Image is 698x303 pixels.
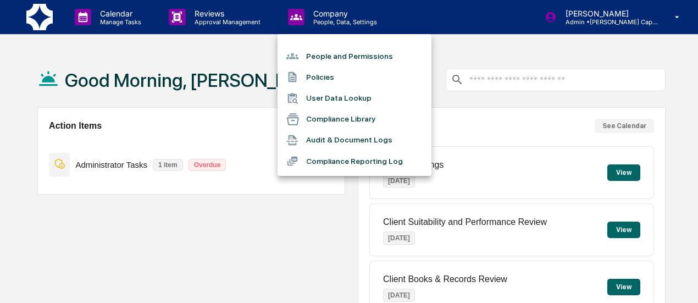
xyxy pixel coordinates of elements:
[278,109,431,130] li: Compliance Library
[278,130,431,151] li: Audit & Document Logs
[278,67,431,87] li: Policies
[278,151,431,172] li: Compliance Reporting Log
[278,46,431,67] li: People and Permissions
[278,88,431,109] li: User Data Lookup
